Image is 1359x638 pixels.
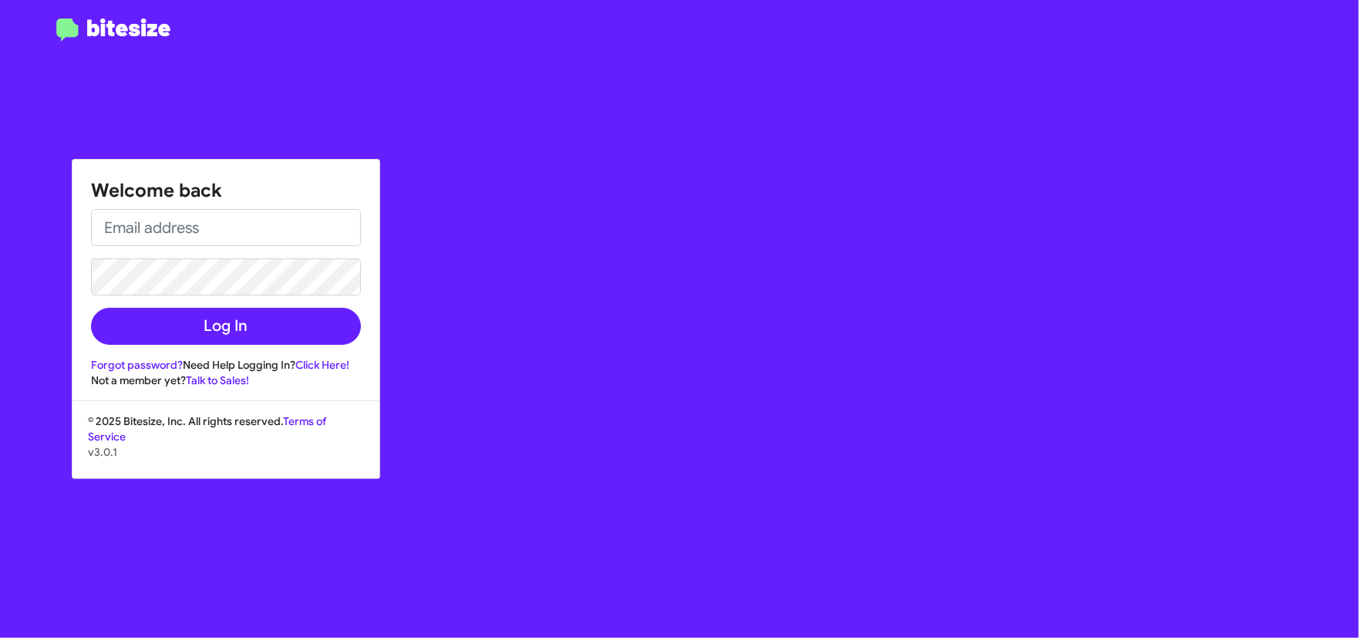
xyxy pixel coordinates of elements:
a: Talk to Sales! [186,373,249,387]
h1: Welcome back [91,178,361,203]
input: Email address [91,209,361,246]
p: v3.0.1 [88,444,364,460]
a: Terms of Service [88,414,326,444]
a: Click Here! [295,358,349,372]
div: © 2025 Bitesize, Inc. All rights reserved. [73,414,379,478]
button: Log In [91,308,361,345]
div: Not a member yet? [91,373,361,388]
a: Forgot password? [91,358,183,372]
div: Need Help Logging In? [91,357,361,373]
